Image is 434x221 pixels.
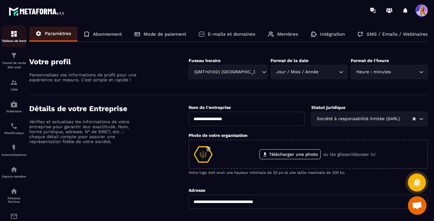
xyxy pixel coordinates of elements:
[323,152,376,157] p: ou les glisser/déposer ici
[29,57,189,66] h4: Votre profil
[10,166,18,173] img: automations
[2,74,26,96] a: formationformationCRM
[144,31,186,37] p: Mode de paiement
[208,31,255,37] p: E-mails et domaines
[10,144,18,151] img: automations
[10,122,18,130] img: scheduler
[355,69,392,75] span: Heure : minutes
[2,96,26,118] a: automationsautomationsWebinaire
[320,31,345,37] p: Intégration
[311,112,428,126] div: Search for option
[189,133,248,138] label: Photo de votre organisation
[320,69,337,75] input: Search for option
[189,170,428,175] p: Votre logo doit avoir une hauteur minimale de 32 px et une taille maximale de 300 ko.
[2,88,26,91] p: CRM
[10,213,18,220] img: email
[408,196,427,215] div: Ouvrir le chat
[315,115,401,122] span: Société à responsabilité limitée (SARL)
[9,6,65,17] img: logo
[10,101,18,108] img: automations
[311,105,345,110] label: Statut juridique
[2,131,26,135] p: Planificateur
[271,58,308,63] label: Format de la date
[275,69,320,75] span: Jour / Mois / Année
[2,47,26,74] a: formationformationTunnel de vente Site web
[10,79,18,86] img: formation
[2,25,26,47] a: formationformationTableau de bord
[2,161,26,183] a: automationsautomationsEspace membre
[259,149,321,159] label: Télécharger une photo
[413,117,416,121] button: Clear Selected
[277,31,298,37] p: Membres
[351,58,389,63] label: Format de l’heure
[2,153,26,156] p: Automatisations
[93,31,122,37] p: Abonnement
[189,188,205,193] label: Adresse
[10,30,18,38] img: formation
[392,69,418,75] input: Search for option
[367,31,428,37] p: SMS / Emails / Webinaires
[45,31,71,36] p: Paramètres
[29,72,138,82] p: Personnalisez vos informations de profil pour une expérience sur mesure. C'est simple et rapide !
[2,139,26,161] a: automationsautomationsAutomatisations
[10,187,18,195] img: social-network
[29,104,189,113] h4: Détails de votre Entreprise
[2,183,26,208] a: social-networksocial-networkRéseaux Sociaux
[2,175,26,178] p: Espace membre
[2,196,26,203] p: Réseaux Sociaux
[271,65,348,79] div: Search for option
[2,118,26,139] a: schedulerschedulerPlanificateur
[256,69,260,75] input: Search for option
[189,65,267,79] div: Search for option
[401,115,412,122] input: Search for option
[189,58,221,63] label: Fuseau horaire
[2,61,26,70] p: Tunnel de vente Site web
[2,110,26,113] p: Webinaire
[10,52,18,59] img: formation
[193,69,256,75] span: (GMT+01:00) [GEOGRAPHIC_DATA]
[351,65,428,79] div: Search for option
[2,39,26,43] p: Tableau de bord
[29,119,138,144] p: Vérifiez et actualisez les informations de votre entreprise pour garantir leur exactitude. Nom, f...
[189,105,231,110] label: Nom de l'entreprise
